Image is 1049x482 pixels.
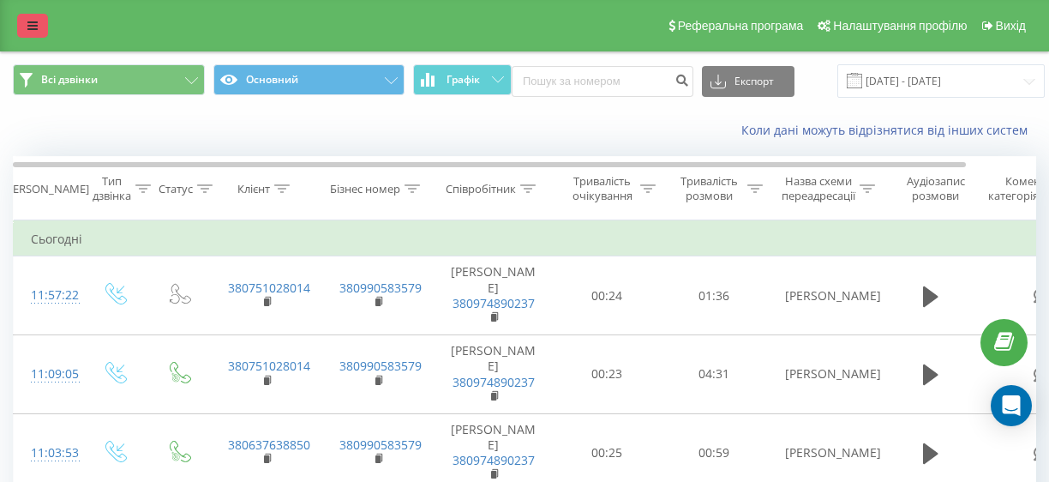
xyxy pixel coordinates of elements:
[702,66,794,97] button: Експорт
[782,174,855,203] div: Назва схеми переадресації
[678,19,804,33] span: Реферальна програма
[833,19,967,33] span: Налаштування профілю
[675,174,743,203] div: Тривалість розмови
[568,174,636,203] div: Тривалість очікування
[447,74,480,86] span: Графік
[330,182,400,196] div: Бізнес номер
[41,73,98,87] span: Всі дзвінки
[996,19,1026,33] span: Вихід
[31,358,65,391] div: 11:09:05
[554,256,661,335] td: 00:24
[512,66,693,97] input: Пошук за номером
[228,437,310,453] a: 380637638850
[453,452,535,468] a: 380974890237
[13,64,205,95] button: Всі дзвінки
[31,437,65,470] div: 11:03:53
[228,358,310,374] a: 380751028014
[237,182,270,196] div: Клієнт
[554,335,661,414] td: 00:23
[213,64,405,95] button: Основний
[768,335,879,414] td: [PERSON_NAME]
[446,182,516,196] div: Співробітник
[661,256,768,335] td: 01:36
[339,437,422,453] a: 380990583579
[741,122,1036,138] a: Коли дані можуть відрізнятися вiд інших систем
[159,182,193,196] div: Статус
[894,174,977,203] div: Аудіозапис розмови
[768,256,879,335] td: [PERSON_NAME]
[31,279,65,312] div: 11:57:22
[434,256,554,335] td: [PERSON_NAME]
[413,64,512,95] button: Графік
[339,280,422,296] a: 380990583579
[453,295,535,311] a: 380974890237
[228,280,310,296] a: 380751028014
[339,358,422,374] a: 380990583579
[93,174,131,203] div: Тип дзвінка
[453,374,535,390] a: 380974890237
[661,335,768,414] td: 04:31
[434,335,554,414] td: [PERSON_NAME]
[3,182,89,196] div: [PERSON_NAME]
[991,385,1032,426] div: Open Intercom Messenger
